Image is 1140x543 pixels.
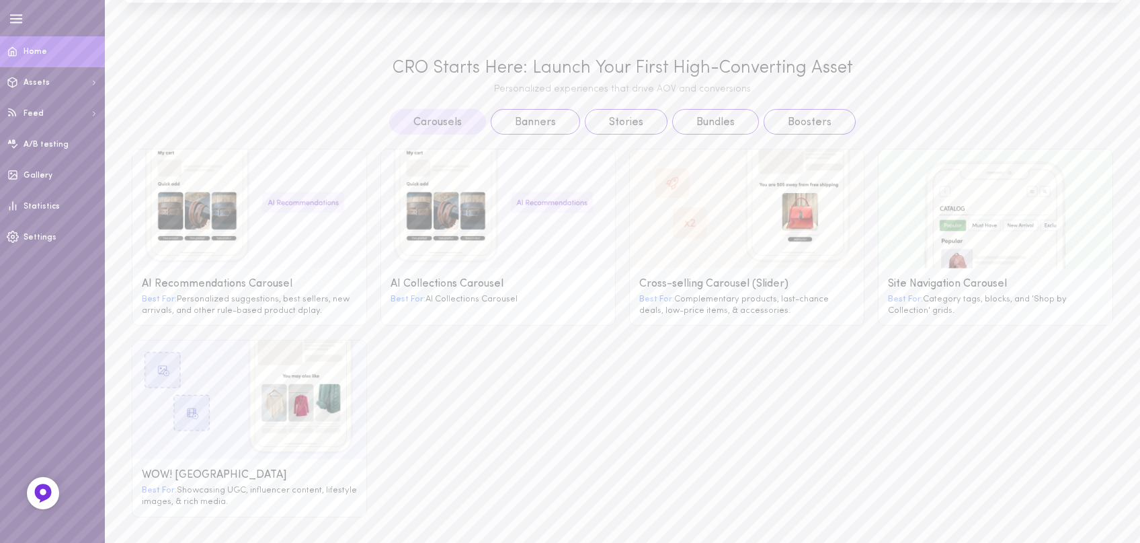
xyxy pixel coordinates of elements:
div: Cross-selling Carousel (Slider) [639,278,854,291]
span: Assets [24,79,50,87]
span: Home [24,48,47,56]
button: Bundles [672,109,759,135]
div: Personalized suggestions, best sellers, new arrivals, and other rule-based product dplay. [142,293,357,316]
span: Best For: [142,486,177,495]
span: Gallery [24,172,52,180]
span: Feed [24,110,44,118]
div: AI Collections Carousel [391,278,606,291]
div: Site Navigation Carousel [888,278,1103,291]
button: Stories [585,109,667,135]
button: Banners [491,109,580,135]
span: Best For: [142,295,177,303]
span: Settings [24,233,56,242]
span: Best For: [888,295,923,303]
span: Best For: [639,295,674,303]
span: Best For: [391,295,425,303]
div: CRO Starts Here: Launch Your First High-Converting Asset [132,58,1113,79]
button: Carousels [389,109,486,135]
button: Boosters [764,109,856,135]
div: WOW! [GEOGRAPHIC_DATA] [142,469,357,482]
div: Personalized experiences that drive AOV and conversions [132,84,1113,96]
span: A/B testing [24,141,69,149]
div: AI Collections Carousel [391,293,606,305]
img: Feedback Button [33,483,53,503]
span: Statistics [24,203,60,211]
div: Category tags, blocks, and 'Shop by Collection' grids. [888,293,1103,316]
div: AI Recommendations Carousel [142,278,357,291]
div: Complementary products, last-chance deals, low-price items, & accessories. [639,293,854,316]
div: Showcasing UGC, influencer content, lifestyle images, & rich media. [142,484,357,507]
